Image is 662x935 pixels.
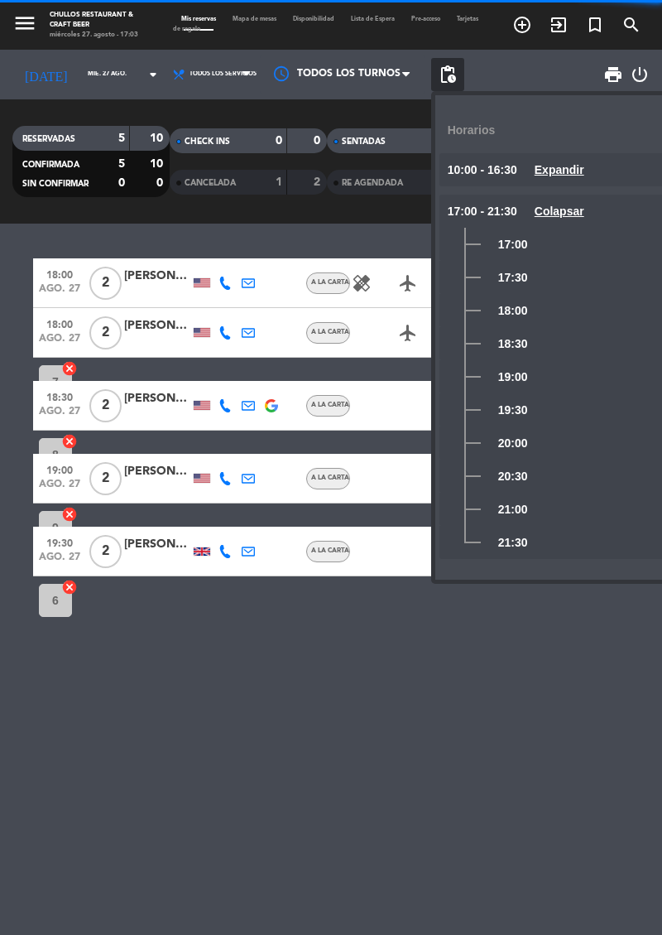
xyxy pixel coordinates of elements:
[585,15,605,35] i: turned_in_not
[498,235,528,254] span: 17:00
[124,267,190,286] div: [PERSON_NAME]
[150,133,166,144] strong: 10
[156,177,166,189] strong: 0
[89,267,122,300] span: 2
[89,535,122,568] span: 2
[22,135,75,143] span: RESERVADAS
[498,368,528,387] span: 19:00
[150,158,166,170] strong: 10
[124,389,190,408] div: [PERSON_NAME]
[39,264,80,283] span: 18:00
[118,177,125,189] strong: 0
[39,406,80,425] span: ago. 27
[22,180,89,188] span: SIN CONFIRMAR
[630,65,650,84] i: power_settings_new
[39,479,80,498] span: ago. 27
[448,202,517,221] span: 17:00 - 21:30
[311,475,349,481] span: A la carta
[89,389,122,422] span: 2
[342,179,403,187] span: RE AGENDADA
[498,533,528,552] span: 21:30
[603,65,623,84] span: print
[173,17,224,22] span: Mis reservas
[39,283,80,302] span: ago. 27
[498,335,528,354] span: 18:30
[314,176,324,188] strong: 2
[12,11,37,36] i: menu
[311,329,349,335] span: A la carta
[285,17,343,22] span: Disponibilidad
[314,135,324,147] strong: 0
[549,15,568,35] i: exit_to_app
[61,506,78,523] i: cancel
[39,387,80,406] span: 18:30
[39,333,80,352] span: ago. 27
[22,161,79,169] span: CONFIRMADA
[498,434,528,453] span: 20:00
[403,17,449,22] span: Pre-acceso
[276,176,282,188] strong: 1
[124,535,190,554] div: [PERSON_NAME]
[398,273,418,293] i: airplanemode_active
[89,316,122,349] span: 2
[498,467,528,486] span: 20:30
[61,433,78,450] i: cancel
[12,60,79,89] i: [DATE]
[118,158,125,170] strong: 5
[311,279,349,286] span: A la carta
[498,500,528,519] span: 21:00
[621,15,641,35] i: search
[276,135,282,147] strong: 0
[535,205,584,218] u: Colapsar
[124,316,190,335] div: [PERSON_NAME]
[342,137,386,146] span: SENTADAS
[61,579,78,595] i: cancel
[118,133,125,144] strong: 5
[311,547,349,554] span: A la carta
[89,462,122,495] span: 2
[61,360,78,377] i: cancel
[124,462,190,481] div: [PERSON_NAME] and [PERSON_NAME]
[12,11,37,40] button: menu
[143,65,163,84] i: arrow_drop_down
[343,17,403,22] span: Lista de Espera
[448,161,517,180] span: 10:00 - 16:30
[50,30,148,40] div: miércoles 27. agosto - 17:03
[512,15,532,35] i: add_circle_outline
[185,137,230,146] span: CHECK INS
[39,533,80,552] span: 19:30
[630,50,650,99] div: LOG OUT
[39,460,80,479] span: 19:00
[352,273,372,293] i: healing
[438,65,458,84] span: pending_actions
[185,179,236,187] span: CANCELADA
[498,301,528,321] span: 18:00
[498,268,528,287] span: 17:30
[39,314,80,333] span: 18:00
[224,17,285,22] span: Mapa de mesas
[311,402,349,408] span: A la carta
[398,323,418,343] i: airplanemode_active
[39,552,80,571] span: ago. 27
[498,401,528,420] span: 19:30
[535,163,584,176] u: Expandir
[189,71,257,78] span: Todos los servicios
[50,10,148,30] div: Chullos Restaurant & Craft Beer
[265,399,278,412] img: google-logo.png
